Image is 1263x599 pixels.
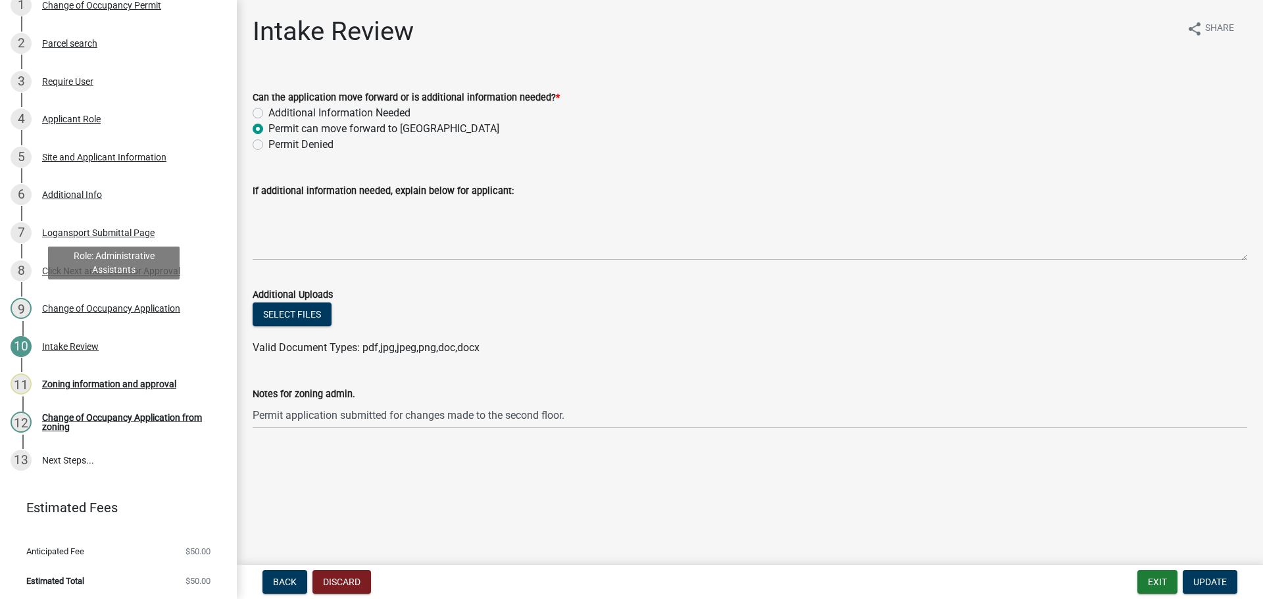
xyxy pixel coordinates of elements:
button: Discard [312,570,371,594]
label: Permit can move forward to [GEOGRAPHIC_DATA] [268,121,499,137]
div: 5 [11,147,32,168]
label: Permit Denied [268,137,334,153]
span: $50.00 [186,577,210,585]
div: 12 [11,412,32,433]
div: Change of Occupancy Permit [42,1,161,10]
div: 3 [11,71,32,92]
button: Back [262,570,307,594]
div: Parcel search [42,39,97,48]
div: Applicant Role [42,114,101,124]
label: Notes for zoning admin. [253,390,355,399]
span: Update [1193,577,1227,587]
span: Share [1205,21,1234,37]
div: 4 [11,108,32,130]
div: Site and Applicant Information [42,153,166,162]
div: Require User [42,77,93,86]
div: Logansport Submittal Page [42,228,155,237]
a: Estimated Fees [11,494,216,521]
button: Exit [1137,570,1177,594]
div: Zoning information and approval [42,379,176,389]
div: 6 [11,184,32,205]
label: If additional information needed, explain below for applicant: [253,187,514,196]
div: 9 [11,298,32,319]
div: Intake Review [42,342,99,351]
label: Can the application move forward or is additional information needed? [253,93,560,103]
button: shareShare [1176,16,1245,41]
span: Valid Document Types: pdf,jpg,jpeg,png,doc,docx [253,341,480,354]
div: 2 [11,33,32,54]
label: Additional Uploads [253,291,333,300]
button: Select files [253,302,332,326]
div: Click Next and Pause for Approval [42,266,180,276]
i: share [1187,21,1202,37]
div: 8 [11,260,32,281]
label: Additional Information Needed [268,105,410,121]
div: Additional Info [42,190,102,199]
div: Role: Administrative Assistants [48,247,180,279]
div: 7 [11,222,32,243]
div: Change of Occupancy Application [42,304,180,313]
div: Change of Occupancy Application from zoning [42,413,216,431]
button: Update [1183,570,1237,594]
div: 11 [11,373,32,395]
h1: Intake Review [253,16,414,47]
div: 13 [11,450,32,471]
span: Back [273,577,297,587]
div: 10 [11,336,32,357]
span: $50.00 [186,547,210,556]
span: Anticipated Fee [26,547,84,556]
span: Estimated Total [26,577,84,585]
